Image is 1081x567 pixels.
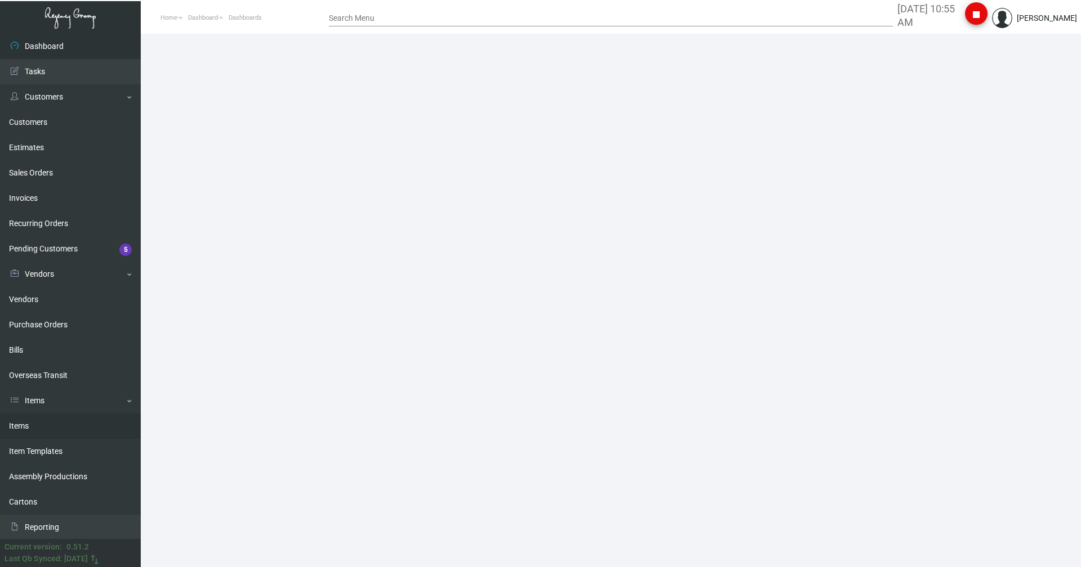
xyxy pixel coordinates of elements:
div: Last Qb Synced: [DATE] [5,553,88,565]
div: Current version: [5,541,62,553]
div: [PERSON_NAME] [1017,12,1077,24]
span: Dashboards [229,14,262,21]
span: Home [160,14,177,21]
span: Dashboard [188,14,218,21]
button: stop [965,2,988,25]
label: [DATE] 10:55 AM [897,2,957,29]
img: admin@bootstrapmaster.com [992,8,1012,28]
i: stop [970,8,983,21]
div: 0.51.2 [66,541,89,553]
